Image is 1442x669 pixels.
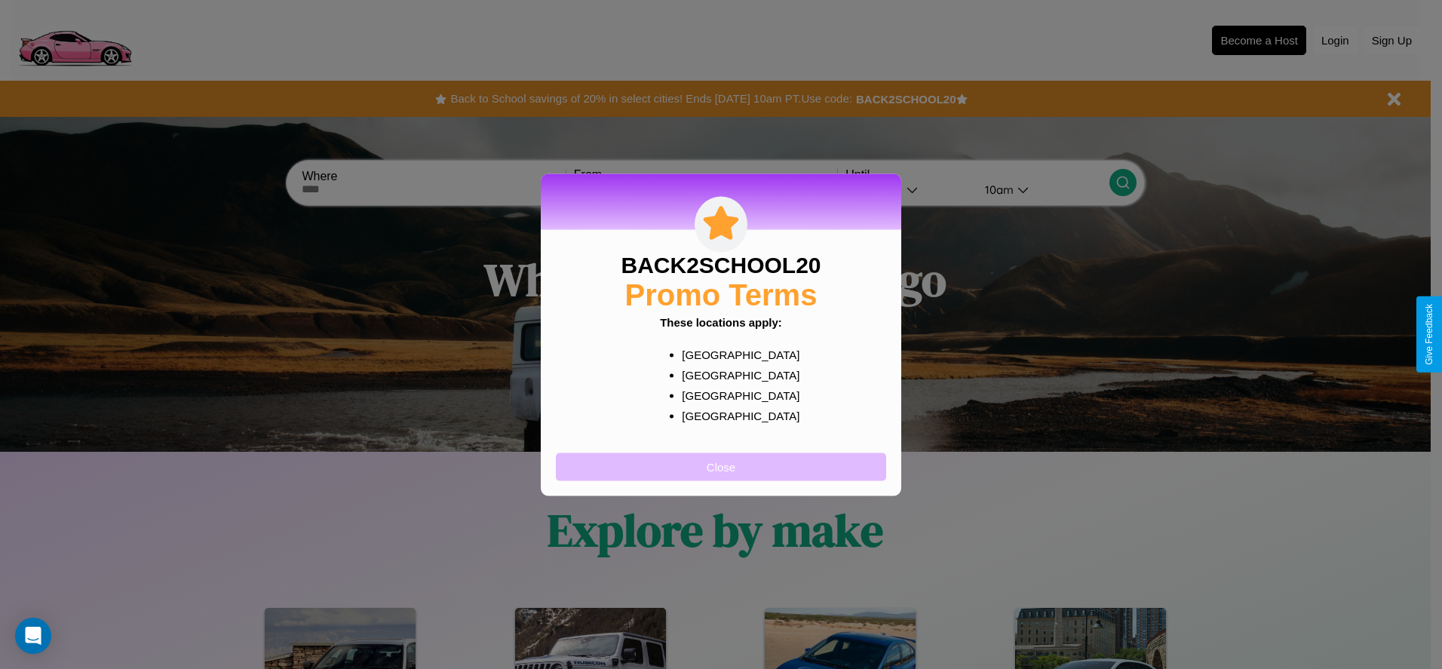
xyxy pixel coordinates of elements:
button: Close [556,453,886,480]
h3: BACK2SCHOOL20 [621,252,821,278]
p: [GEOGRAPHIC_DATA] [682,385,790,405]
div: Open Intercom Messenger [15,618,51,654]
p: [GEOGRAPHIC_DATA] [682,364,790,385]
div: Give Feedback [1424,304,1434,365]
h2: Promo Terms [625,278,818,311]
b: These locations apply: [660,315,782,328]
p: [GEOGRAPHIC_DATA] [682,405,790,425]
p: [GEOGRAPHIC_DATA] [682,344,790,364]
